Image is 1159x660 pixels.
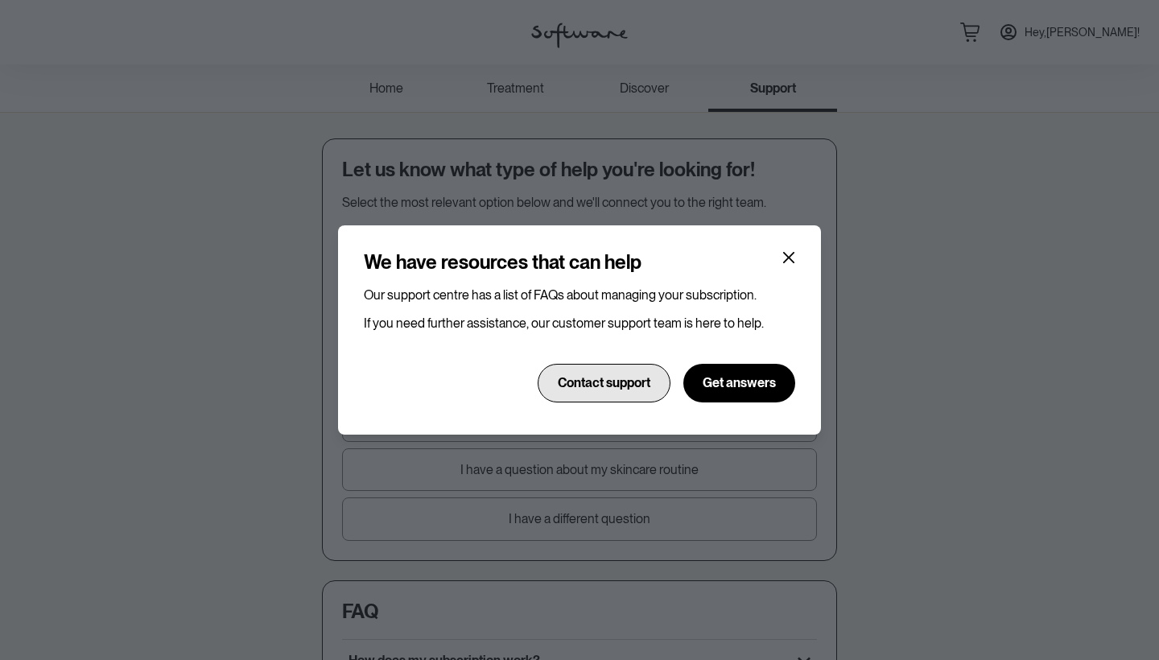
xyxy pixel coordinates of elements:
button: Get answers [683,364,795,402]
button: Contact support [538,364,670,402]
h4: We have resources that can help [364,251,641,274]
p: If you need further assistance, our customer support team is here to help. [364,316,795,331]
p: Our support centre has a list of FAQs about managing your subscription. [364,287,795,303]
span: Contact support [558,375,650,390]
button: Close [776,245,802,270]
span: Get answers [703,375,776,390]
